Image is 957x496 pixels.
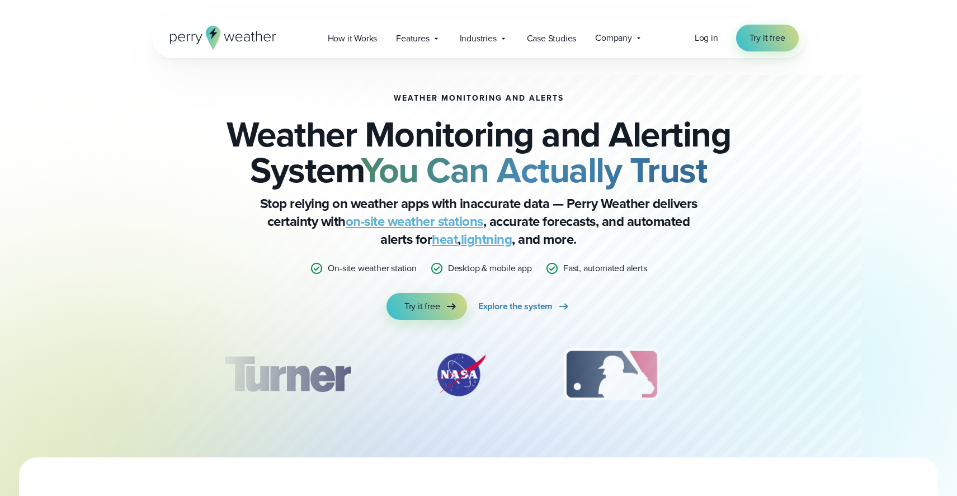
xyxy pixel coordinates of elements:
[346,211,483,232] a: on-site weather stations
[736,25,799,51] a: Try it free
[421,347,499,403] img: NASA.svg
[328,32,378,45] span: How it Works
[208,116,749,188] h2: Weather Monitoring and Alerting System
[318,27,387,50] a: How it Works
[595,31,632,45] span: Company
[695,31,718,44] span: Log in
[421,347,499,403] div: 2 of 12
[749,31,785,45] span: Try it free
[328,262,416,275] p: On-site weather station
[361,144,707,196] strong: You Can Actually Trust
[695,31,718,45] a: Log in
[563,262,647,275] p: Fast, automated alerts
[724,347,814,403] div: 4 of 12
[404,300,440,313] span: Try it free
[396,32,429,45] span: Features
[255,195,703,248] p: Stop relying on weather apps with inaccurate data — Perry Weather delivers certainty with , accur...
[553,347,671,403] img: MLB.svg
[208,347,366,403] img: Turner-Construction_1.svg
[527,32,577,45] span: Case Studies
[460,32,497,45] span: Industries
[724,347,814,403] img: PGA.svg
[208,347,366,403] div: 1 of 12
[432,229,458,249] a: heat
[208,347,749,408] div: slideshow
[386,293,467,320] a: Try it free
[461,229,512,249] a: lightning
[478,300,553,313] span: Explore the system
[448,262,532,275] p: Desktop & mobile app
[394,94,564,103] h1: Weather Monitoring and Alerts
[553,347,671,403] div: 3 of 12
[478,293,571,320] a: Explore the system
[517,27,586,50] a: Case Studies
